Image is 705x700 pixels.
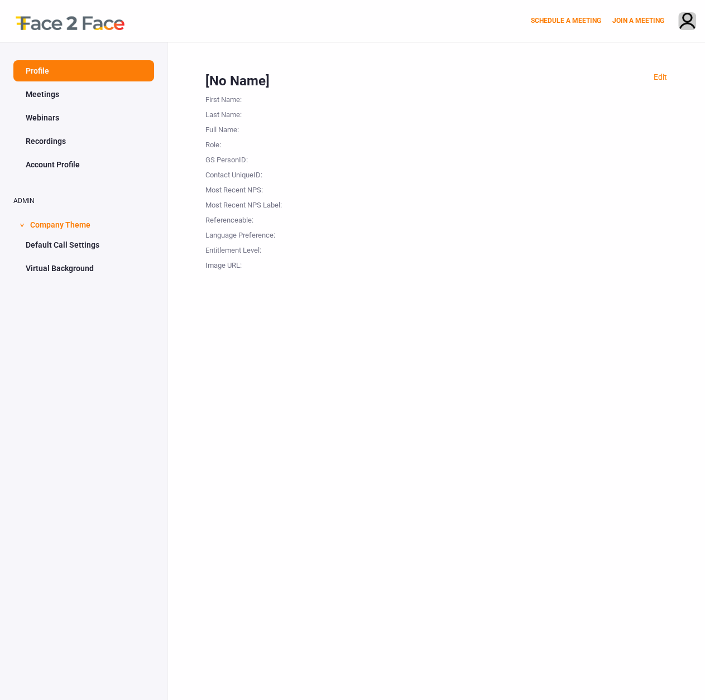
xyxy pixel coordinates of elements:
[13,60,154,81] a: Profile
[654,73,667,81] a: Edit
[205,71,667,90] div: [No Name]
[205,256,317,271] div: Image URL :
[13,234,154,255] a: Default Call Settings
[13,131,154,152] a: Recordings
[205,166,317,181] div: Contact UniqueID :
[13,154,154,175] a: Account Profile
[13,258,154,279] a: Virtual Background
[531,17,601,25] a: SCHEDULE A MEETING
[205,136,317,151] div: Role :
[205,226,317,241] div: Language Preference :
[205,241,317,256] div: Entitlement Level :
[205,181,317,196] div: Most Recent NPS :
[612,17,664,25] a: JOIN A MEETING
[205,105,317,120] div: Last Name :
[13,107,154,128] a: Webinars
[13,84,154,105] a: Meetings
[205,211,317,226] div: Referenceable :
[30,213,90,234] span: Company Theme
[205,90,317,105] div: First Name :
[205,120,317,136] div: Full Name :
[205,151,317,166] div: GS PersonID :
[679,13,696,31] img: avatar.710606db.png
[205,196,317,211] div: Most Recent NPS Label :
[16,223,27,227] span: >
[13,197,154,205] h2: ADMIN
